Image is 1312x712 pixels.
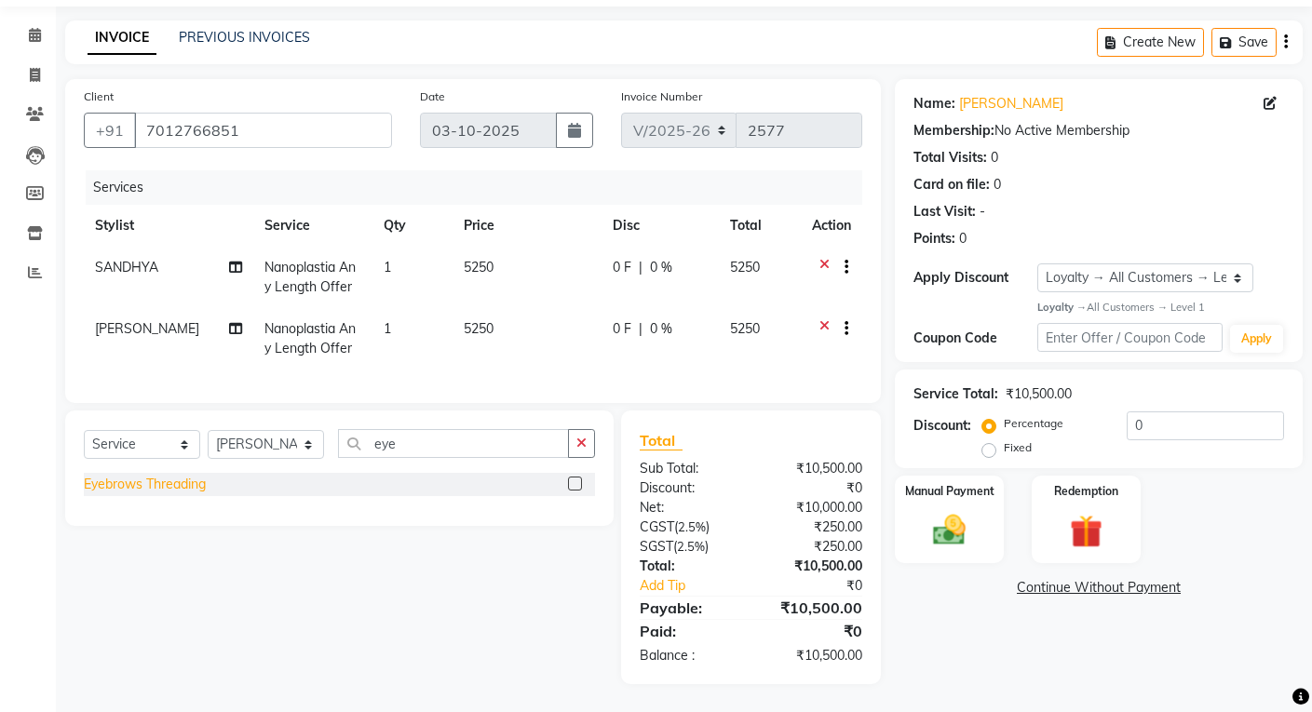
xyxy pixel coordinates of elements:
div: ₹250.00 [751,517,876,537]
div: Service Total: [913,384,998,404]
div: Total: [626,557,751,576]
div: ₹10,500.00 [751,646,876,665]
div: Sub Total: [626,459,751,478]
button: Apply [1230,325,1283,353]
div: ₹0 [751,478,876,498]
div: Payable: [626,597,751,619]
span: 1 [384,320,391,337]
div: Paid: [626,620,751,642]
div: Balance : [626,646,751,665]
input: Search or Scan [338,429,569,458]
button: +91 [84,113,136,148]
div: 0 [991,148,998,168]
span: 5250 [464,320,494,337]
span: | [639,258,642,277]
div: All Customers → Level 1 [1037,300,1284,316]
label: Manual Payment [905,483,994,500]
span: SANDHYA [95,259,158,275]
div: Apply Discount [913,268,1037,288]
div: 0 [994,175,1001,195]
span: 0 F [613,319,631,339]
strong: Loyalty → [1037,301,1087,314]
div: Services [86,170,876,205]
div: ₹250.00 [751,537,876,557]
span: [PERSON_NAME] [95,320,199,337]
div: ₹0 [751,620,876,642]
button: Create New [1097,28,1204,57]
div: Discount: [626,478,751,498]
span: 0 F [613,258,631,277]
div: ₹0 [772,576,876,596]
div: ₹10,500.00 [1006,384,1072,404]
a: PREVIOUS INVOICES [179,29,310,46]
div: No Active Membership [913,121,1284,141]
label: Redemption [1054,483,1118,500]
span: Total [640,431,683,450]
a: Add Tip [626,576,772,596]
th: Stylist [84,205,253,247]
img: _cash.svg [923,511,977,549]
th: Service [253,205,372,247]
span: 5250 [730,259,760,275]
div: ₹10,500.00 [751,597,876,619]
div: Discount: [913,416,971,436]
div: Card on file: [913,175,990,195]
label: Invoice Number [621,88,702,105]
div: ₹10,000.00 [751,498,876,517]
div: Coupon Code [913,329,1037,348]
div: Net: [626,498,751,517]
a: [PERSON_NAME] [959,94,1063,114]
input: Search by Name/Mobile/Email/Code [134,113,392,148]
div: Membership: [913,121,994,141]
img: _gift.svg [1060,511,1114,552]
label: Client [84,88,114,105]
span: 0 % [650,319,672,339]
span: CGST [640,518,674,535]
div: ₹10,500.00 [751,459,876,478]
div: Total Visits: [913,148,987,168]
div: 0 [959,229,967,249]
span: Nanoplastia Any Length Offer [264,259,356,295]
th: Disc [602,205,719,247]
div: Eyebrows Threading [84,475,206,494]
div: - [980,202,985,222]
div: Name: [913,94,955,114]
th: Price [453,205,602,247]
a: INVOICE [88,21,156,55]
th: Action [801,205,862,247]
a: Continue Without Payment [899,578,1299,598]
span: 5250 [730,320,760,337]
span: 2.5% [677,539,705,554]
span: Nanoplastia Any Length Offer [264,320,356,356]
span: 0 % [650,258,672,277]
div: Points: [913,229,955,249]
span: 5250 [464,259,494,275]
label: Percentage [1004,415,1063,432]
span: SGST [640,538,673,555]
div: ( ) [626,537,751,557]
label: Fixed [1004,439,1032,456]
span: 1 [384,259,391,275]
div: Last Visit: [913,202,976,222]
th: Total [719,205,801,247]
div: ( ) [626,517,751,537]
span: 2.5% [678,519,706,534]
span: | [639,319,642,339]
th: Qty [372,205,452,247]
input: Enter Offer / Coupon Code [1037,323,1223,352]
label: Date [420,88,445,105]
div: ₹10,500.00 [751,557,876,576]
button: Save [1211,28,1277,57]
